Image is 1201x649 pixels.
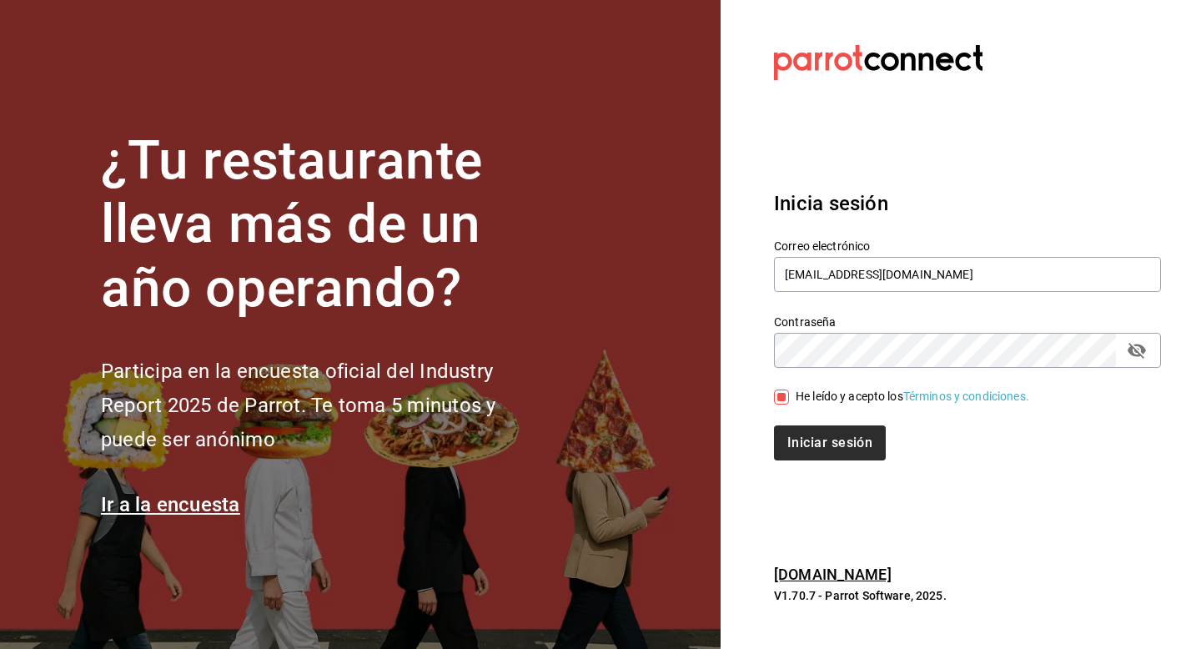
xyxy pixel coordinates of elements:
h2: Participa en la encuesta oficial del Industry Report 2025 de Parrot. Te toma 5 minutos y puede se... [101,355,551,456]
button: passwordField [1123,336,1151,365]
button: Iniciar sesión [774,425,886,460]
label: Correo electrónico [774,239,1161,251]
a: [DOMAIN_NAME] [774,566,892,583]
label: Contraseña [774,315,1161,327]
h3: Inicia sesión [774,189,1161,219]
a: Términos y condiciones. [903,390,1029,403]
input: Ingresa tu correo electrónico [774,257,1161,292]
p: V1.70.7 - Parrot Software, 2025. [774,587,1161,604]
div: He leído y acepto los [796,388,1029,405]
h1: ¿Tu restaurante lleva más de un año operando? [101,129,551,321]
a: Ir a la encuesta [101,493,240,516]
